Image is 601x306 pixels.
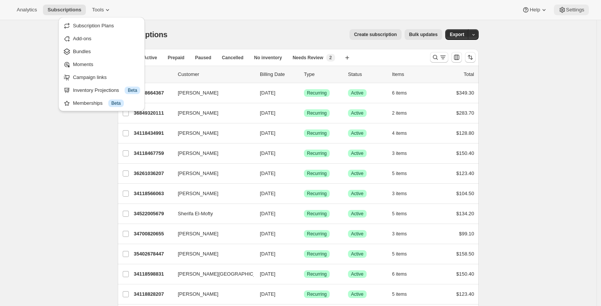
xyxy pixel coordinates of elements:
button: 6 items [392,88,415,98]
button: Add-ons [61,32,142,44]
span: [DATE] [260,231,275,237]
div: 34118434991[PERSON_NAME][DATE]SuccessRecurringSuccessActive4 items$128.80 [134,128,474,139]
span: Recurring [307,170,327,177]
span: [DATE] [260,211,275,216]
span: Active [351,291,364,297]
span: 2 items [392,110,407,116]
span: [PERSON_NAME] [178,109,218,117]
p: 34118434991 [134,129,172,137]
span: [DATE] [260,271,275,277]
button: Analytics [12,5,41,15]
p: 34700820655 [134,230,172,238]
button: Sherifa El-Mofty [173,208,249,220]
span: [PERSON_NAME] [178,150,218,157]
button: Create new view [341,52,353,63]
span: $123.40 [456,291,474,297]
button: [PERSON_NAME] [173,188,249,200]
span: Subscription Plans [73,23,114,28]
span: 5 items [392,211,407,217]
span: Recurring [307,130,327,136]
p: 34118598831 [134,270,172,278]
button: 5 items [392,208,415,219]
button: Bulk updates [405,29,442,40]
button: 5 items [392,249,415,259]
button: 6 items [392,269,415,279]
span: [PERSON_NAME] [178,290,218,298]
span: Recurring [307,271,327,277]
p: 34118566063 [134,190,172,197]
span: [DATE] [260,150,275,156]
span: [DATE] [260,291,275,297]
span: 4 items [392,130,407,136]
button: [PERSON_NAME] [173,228,249,240]
div: 34118566063[PERSON_NAME][DATE]SuccessRecurringSuccessActive3 items$104.50 [134,188,474,199]
span: [PERSON_NAME] [178,230,218,238]
span: $104.50 [456,191,474,196]
span: Active [143,55,157,61]
span: Recurring [307,251,327,257]
button: Subscription Plans [61,19,142,32]
span: Active [351,130,364,136]
span: Recurring [307,150,327,156]
button: 5 items [392,168,415,179]
span: [DATE] [260,191,275,196]
span: Recurring [307,231,327,237]
span: Bulk updates [409,32,438,38]
span: 2 [329,55,332,61]
span: Active [351,271,364,277]
button: 3 items [392,148,415,159]
div: IDCustomerBilling DateTypeStatusItemsTotal [134,71,474,78]
span: Add-ons [73,36,91,41]
span: Prepaid [168,55,184,61]
span: 3 items [392,150,407,156]
p: Status [348,71,386,78]
button: [PERSON_NAME] [173,127,249,139]
button: [PERSON_NAME] [173,107,249,119]
div: Items [392,71,430,78]
span: [PERSON_NAME] [178,190,218,197]
span: 3 items [392,231,407,237]
span: 3 items [392,191,407,197]
span: 6 items [392,90,407,96]
button: 3 items [392,229,415,239]
span: $150.40 [456,271,474,277]
p: Billing Date [260,71,298,78]
button: Bundles [61,45,142,57]
button: [PERSON_NAME] [173,288,249,300]
button: Inventory Projections [61,84,142,96]
span: Bundles [73,49,91,54]
button: [PERSON_NAME] [173,167,249,180]
button: Export [445,29,469,40]
span: Export [450,32,464,38]
span: Recurring [307,191,327,197]
span: Active [351,110,364,116]
button: Subscriptions [43,5,86,15]
p: 34522005679 [134,210,172,218]
button: Customize table column order and visibility [451,52,462,63]
span: Needs Review [293,55,323,61]
div: 35402678447[PERSON_NAME][DATE]SuccessRecurringSuccessActive5 items$158.50 [134,249,474,259]
span: Subscriptions [118,30,168,39]
div: 34118467759[PERSON_NAME][DATE]SuccessRecurringSuccessActive3 items$150.40 [134,148,474,159]
button: [PERSON_NAME][GEOGRAPHIC_DATA] [173,268,249,280]
span: Recurring [307,90,327,96]
p: 34118467759 [134,150,172,157]
span: [PERSON_NAME] [178,129,218,137]
span: Active [351,170,364,177]
span: $349.30 [456,90,474,96]
span: [DATE] [260,251,275,257]
span: Analytics [17,7,37,13]
button: 2 items [392,108,415,118]
span: [DATE] [260,90,275,96]
span: $134.20 [456,211,474,216]
div: 34118598831[PERSON_NAME][GEOGRAPHIC_DATA][DATE]SuccessRecurringSuccessActive6 items$150.40 [134,269,474,279]
div: Type [304,71,342,78]
button: Sort the results [465,52,476,63]
span: Active [351,191,364,197]
span: Recurring [307,211,327,217]
div: 36261036207[PERSON_NAME][DATE]SuccessRecurringSuccessActive5 items$123.40 [134,168,474,179]
span: $150.40 [456,150,474,156]
button: 5 items [392,289,415,300]
p: Total [464,71,474,78]
button: Campaign links [61,71,142,83]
